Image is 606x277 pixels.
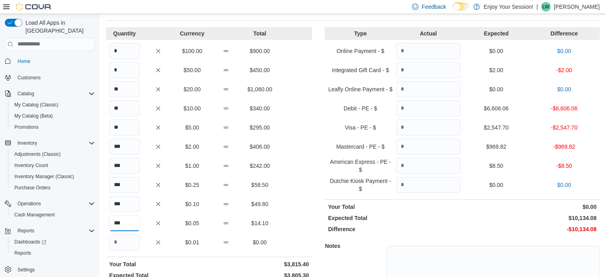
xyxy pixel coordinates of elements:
[11,161,95,170] span: Inventory Count
[177,200,208,208] p: $0.10
[532,85,596,93] p: $0.00
[8,209,98,220] button: Cash Management
[464,66,528,74] p: $2.00
[177,85,208,93] p: $20.00
[11,111,56,121] a: My Catalog (Beta)
[325,238,384,254] h5: Notes
[8,248,98,259] button: Reports
[245,124,275,132] p: $295.00
[14,138,95,148] span: Inventory
[14,73,44,83] a: Customers
[177,104,208,112] p: $10.00
[464,162,528,170] p: $8.50
[396,100,461,116] input: Quantity
[536,2,538,12] p: |
[14,226,95,236] span: Reports
[8,110,98,122] button: My Catalog (Beta)
[14,57,33,66] a: Home
[245,181,275,189] p: $58.50
[14,239,46,245] span: Dashboards
[396,62,461,78] input: Quantity
[14,185,51,191] span: Purchase Orders
[18,140,37,146] span: Inventory
[211,260,309,268] p: $3,815.40
[532,124,596,132] p: -$2,547.70
[109,260,208,268] p: Your Total
[532,66,596,74] p: -$2.00
[11,210,95,220] span: Cash Management
[328,177,392,193] p: Dutchie Kiosk Payment - $
[328,225,461,233] p: Difference
[11,210,58,220] a: Cash Management
[8,160,98,171] button: Inventory Count
[11,237,49,247] a: Dashboards
[554,2,600,12] p: [PERSON_NAME]
[11,183,95,193] span: Purchase Orders
[109,81,140,97] input: Quantity
[11,161,51,170] a: Inventory Count
[8,182,98,193] button: Purchase Orders
[8,171,98,182] button: Inventory Manager (Classic)
[109,100,140,116] input: Quantity
[109,177,140,193] input: Quantity
[245,85,275,93] p: $1,060.00
[396,120,461,136] input: Quantity
[11,248,34,258] a: Reports
[8,236,98,248] a: Dashboards
[14,199,95,208] span: Operations
[14,162,48,169] span: Inventory Count
[328,214,461,222] p: Expected Total
[464,225,596,233] p: -$10,134.08
[177,162,208,170] p: $1.00
[14,199,44,208] button: Operations
[109,196,140,212] input: Quantity
[245,66,275,74] p: $450.00
[16,3,52,11] img: Cova
[464,143,528,151] p: $969.82
[328,124,392,132] p: Visa - PE - $
[396,43,461,59] input: Quantity
[177,124,208,132] p: $5.00
[14,89,95,98] span: Catalog
[14,250,31,256] span: Reports
[396,158,461,174] input: Quantity
[328,85,392,93] p: Leafly Online Payment - $
[18,58,30,65] span: Home
[245,162,275,170] p: $242.00
[396,29,461,37] p: Actual
[14,264,95,274] span: Settings
[464,29,528,37] p: Expected
[245,104,275,112] p: $340.00
[328,143,392,151] p: Mastercard - PE - $
[11,111,95,121] span: My Catalog (Beta)
[2,72,98,83] button: Customers
[11,183,54,193] a: Purchase Orders
[245,238,275,246] p: $0.00
[177,29,208,37] p: Currency
[109,62,140,78] input: Quantity
[464,47,528,55] p: $0.00
[109,43,140,59] input: Quantity
[328,66,392,74] p: Integrated Gift Card - $
[245,143,275,151] p: $406.00
[14,56,95,66] span: Home
[245,47,275,55] p: $900.00
[14,138,40,148] button: Inventory
[14,173,74,180] span: Inventory Manager (Classic)
[109,234,140,250] input: Quantity
[2,138,98,149] button: Inventory
[396,81,461,97] input: Quantity
[177,66,208,74] p: $50.00
[453,2,469,11] input: Dark Mode
[177,143,208,151] p: $2.00
[532,143,596,151] p: -$969.82
[532,162,596,170] p: -$8.50
[14,212,55,218] span: Cash Management
[18,228,34,234] span: Reports
[2,198,98,209] button: Operations
[109,139,140,155] input: Quantity
[177,238,208,246] p: $0.01
[11,172,95,181] span: Inventory Manager (Classic)
[8,122,98,133] button: Promotions
[532,181,596,189] p: $0.00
